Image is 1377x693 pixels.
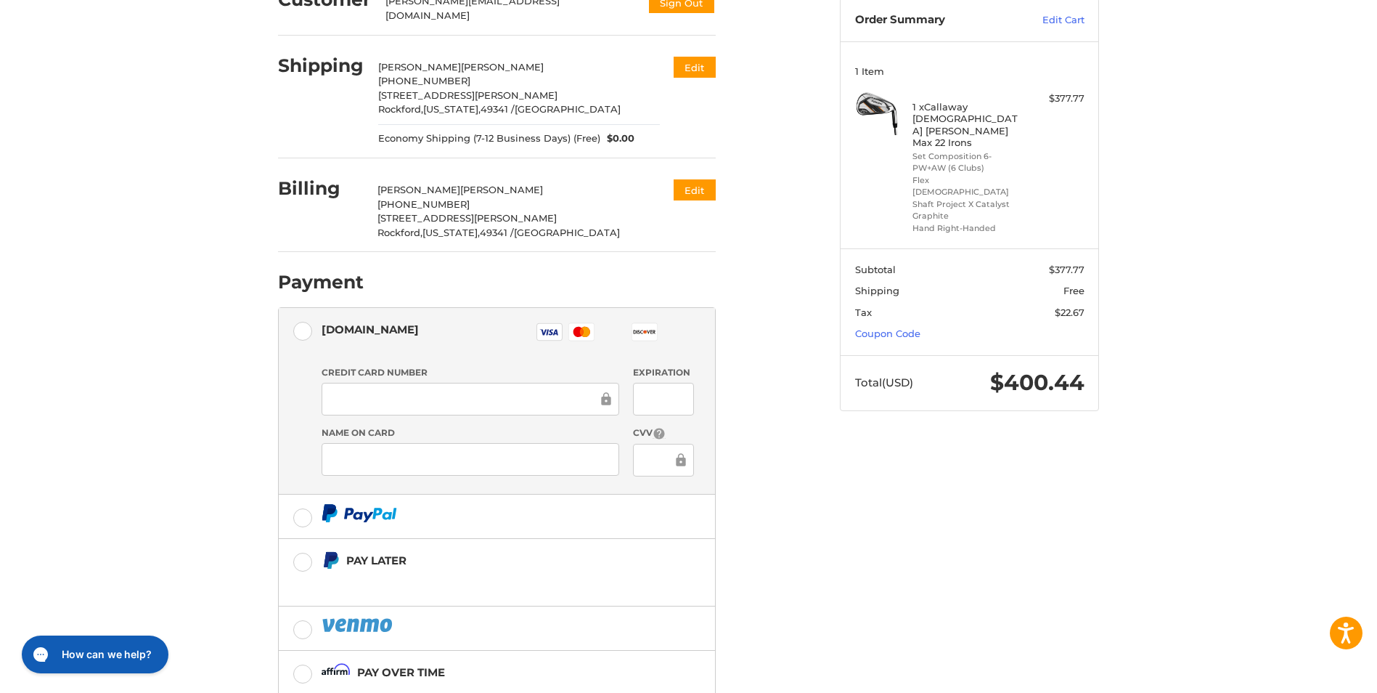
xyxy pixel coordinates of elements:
[855,285,899,296] span: Shipping
[460,184,543,195] span: [PERSON_NAME]
[378,131,600,146] span: Economy Shipping (7-12 Business Days) (Free)
[322,551,340,570] img: Pay Later icon
[855,13,1011,28] h3: Order Summary
[481,103,515,115] span: 49341 /
[15,631,173,678] iframe: Gorgias live chat messenger
[322,575,625,588] iframe: PayPal Message 2
[633,426,693,440] label: CVV
[377,227,422,238] span: Rockford,
[1049,264,1084,275] span: $377.77
[912,222,1023,235] li: Hand Right-Handed
[912,198,1023,222] li: Shaft Project X Catalyst Graphite
[377,198,470,210] span: [PHONE_NUMBER]
[674,57,716,78] button: Edit
[912,150,1023,174] li: Set Composition 6-PW+AW (6 Clubs)
[278,271,364,293] h2: Payment
[855,264,896,275] span: Subtotal
[855,65,1084,77] h3: 1 Item
[322,426,619,439] label: Name on Card
[377,212,557,224] span: [STREET_ADDRESS][PERSON_NAME]
[855,307,872,318] span: Tax
[378,61,461,73] span: [PERSON_NAME]
[322,663,351,681] img: Affirm icon
[1011,13,1084,28] a: Edit Cart
[855,376,913,389] span: Total (USD)
[322,366,619,379] label: Credit Card Number
[378,89,557,101] span: [STREET_ADDRESS][PERSON_NAME]
[278,177,363,200] h2: Billing
[377,184,460,195] span: [PERSON_NAME]
[1027,92,1084,106] div: $377.77
[357,660,445,684] div: Pay over time
[633,366,693,379] label: Expiration
[515,103,621,115] span: [GEOGRAPHIC_DATA]
[346,548,624,572] div: Pay Later
[423,103,481,115] span: [US_STATE],
[1055,307,1084,318] span: $22.67
[378,103,423,115] span: Rockford,
[422,227,480,238] span: [US_STATE],
[480,227,514,238] span: 49341 /
[1063,285,1084,296] span: Free
[990,369,1084,396] span: $400.44
[378,75,470,86] span: [PHONE_NUMBER]
[322,616,396,634] img: PayPal icon
[912,101,1023,148] h4: 1 x Callaway [DEMOGRAPHIC_DATA] [PERSON_NAME] Max 22 Irons
[514,227,620,238] span: [GEOGRAPHIC_DATA]
[461,61,544,73] span: [PERSON_NAME]
[600,131,635,146] span: $0.00
[278,54,364,77] h2: Shipping
[674,179,716,200] button: Edit
[322,317,419,341] div: [DOMAIN_NAME]
[912,174,1023,198] li: Flex [DEMOGRAPHIC_DATA]
[322,504,397,522] img: PayPal icon
[855,328,920,339] a: Coupon Code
